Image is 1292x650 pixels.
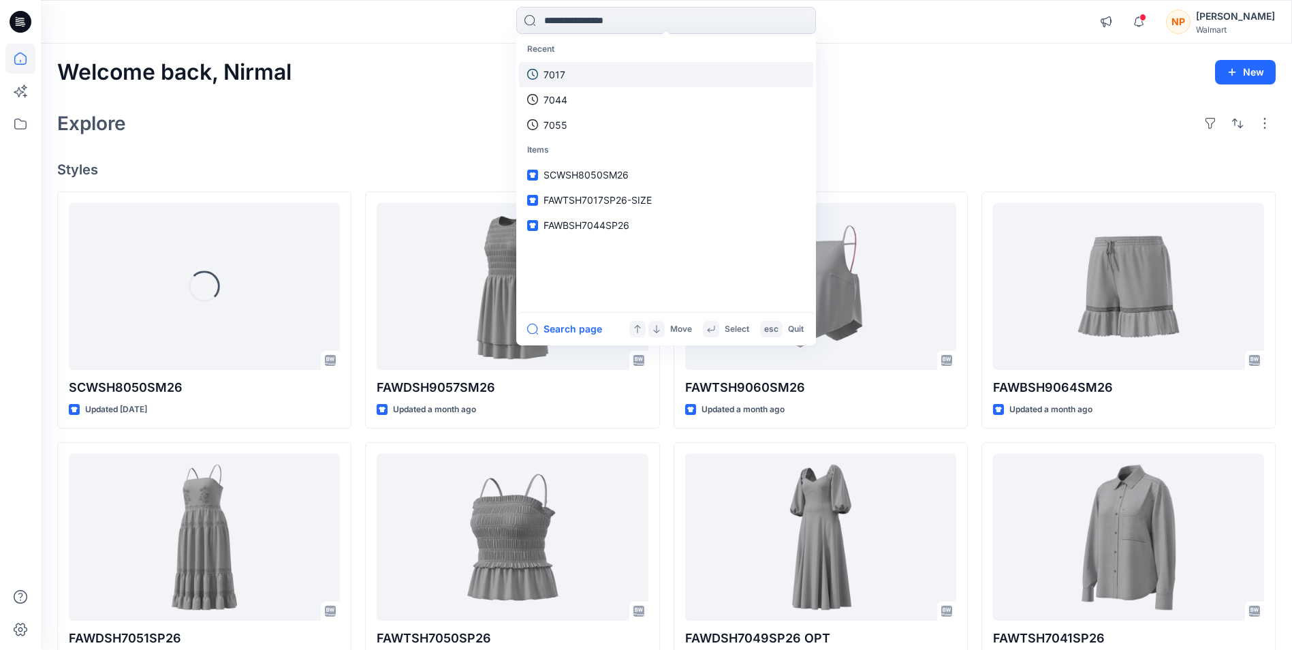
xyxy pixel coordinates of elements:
a: FAWTSH9060SM26 [685,203,956,370]
a: FAWDSH9057SM26 [377,203,648,370]
p: FAWDSH7051SP26 [69,629,340,648]
p: FAWBSH9064SM26 [993,378,1264,397]
p: FAWDSH9057SM26 [377,378,648,397]
p: Move [670,322,692,337]
p: Updated a month ago [702,403,785,417]
p: Select [725,322,749,337]
p: Recent [519,37,813,62]
p: FAWDSH7049SP26 OPT [685,629,956,648]
h2: Welcome back, Nirmal [57,60,292,85]
button: Search page [527,321,602,337]
a: 7044 [519,87,813,112]
a: FAWBSH9064SM26 [993,203,1264,370]
p: SCWSH8050SM26 [69,378,340,397]
span: FAWBSH7044SP26 [543,219,629,231]
p: Items [519,138,813,163]
div: [PERSON_NAME] [1196,8,1275,25]
p: FAWTSH9060SM26 [685,378,956,397]
p: esc [764,322,778,337]
p: 7055 [543,118,567,132]
p: Updated a month ago [393,403,476,417]
button: New [1215,60,1276,84]
p: FAWTSH7050SP26 [377,629,648,648]
a: FAWTSH7050SP26 [377,454,648,621]
span: FAWTSH7017SP26-SIZE [543,194,652,206]
div: NP [1166,10,1191,34]
p: 7044 [543,93,567,107]
p: 7017 [543,67,565,82]
a: FAWDSH7051SP26 [69,454,340,621]
h4: Styles [57,161,1276,178]
p: Quit [788,322,804,337]
a: FAWBSH7044SP26 [519,213,813,238]
a: FAWTSH7041SP26 [993,454,1264,621]
h2: Explore [57,112,126,134]
a: SCWSH8050SM26 [519,162,813,187]
p: Updated a month ago [1009,403,1092,417]
p: Updated [DATE] [85,403,147,417]
p: FAWTSH7041SP26 [993,629,1264,648]
span: SCWSH8050SM26 [543,169,629,181]
a: 7055 [519,112,813,138]
a: 7017 [519,62,813,87]
a: FAWTSH7017SP26-SIZE [519,187,813,213]
div: Walmart [1196,25,1275,35]
a: FAWDSH7049SP26 OPT [685,454,956,621]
